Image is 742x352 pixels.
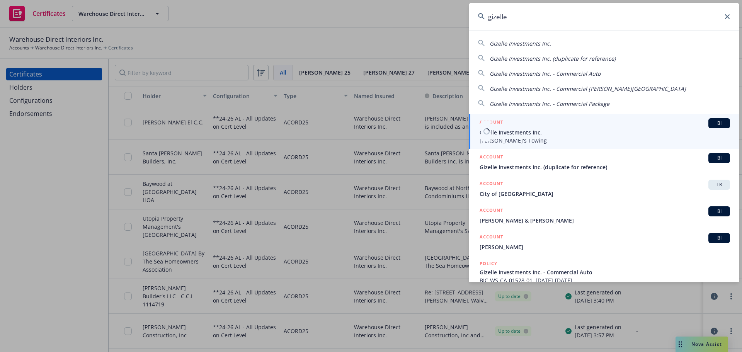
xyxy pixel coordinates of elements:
a: ACCOUNTTRCity of [GEOGRAPHIC_DATA] [469,175,739,202]
span: Gizelle Investments Inc. - Commercial [PERSON_NAME][GEOGRAPHIC_DATA] [490,85,686,92]
span: Gizelle Investments Inc. [480,128,730,136]
h5: ACCOUNT [480,206,503,216]
a: ACCOUNTBI[PERSON_NAME] & [PERSON_NAME] [469,202,739,229]
span: [PERSON_NAME] & [PERSON_NAME] [480,216,730,224]
a: POLICYGizelle Investments Inc. - Commercial AutoBIC-WS-CA-01528-01, [DATE]-[DATE] [469,255,739,289]
a: ACCOUNTBIGizelle Investments Inc. (duplicate for reference) [469,149,739,175]
span: City of [GEOGRAPHIC_DATA] [480,190,730,198]
span: [PERSON_NAME] [480,243,730,251]
span: Gizelle Investments Inc. (duplicate for reference) [480,163,730,171]
input: Search... [469,3,739,31]
span: BIC-WS-CA-01528-01, [DATE]-[DATE] [480,276,730,284]
a: ACCOUNTBIGizelle Investments Inc.[PERSON_NAME]'s Towing [469,114,739,149]
h5: ACCOUNT [480,233,503,242]
span: BI [711,155,727,162]
span: BI [711,235,727,241]
h5: POLICY [480,260,497,267]
span: TR [711,181,727,188]
h5: ACCOUNT [480,153,503,162]
span: BI [711,208,727,215]
span: BI [711,120,727,127]
a: ACCOUNTBI[PERSON_NAME] [469,229,739,255]
h5: ACCOUNT [480,118,503,128]
span: Gizelle Investments Inc. - Commercial Package [490,100,609,107]
span: Gizelle Investments Inc. - Commercial Auto [490,70,601,77]
span: Gizelle Investments Inc. [490,40,551,47]
span: Gizelle Investments Inc. (duplicate for reference) [490,55,616,62]
span: Gizelle Investments Inc. - Commercial Auto [480,268,730,276]
h5: ACCOUNT [480,180,503,189]
span: [PERSON_NAME]'s Towing [480,136,730,145]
